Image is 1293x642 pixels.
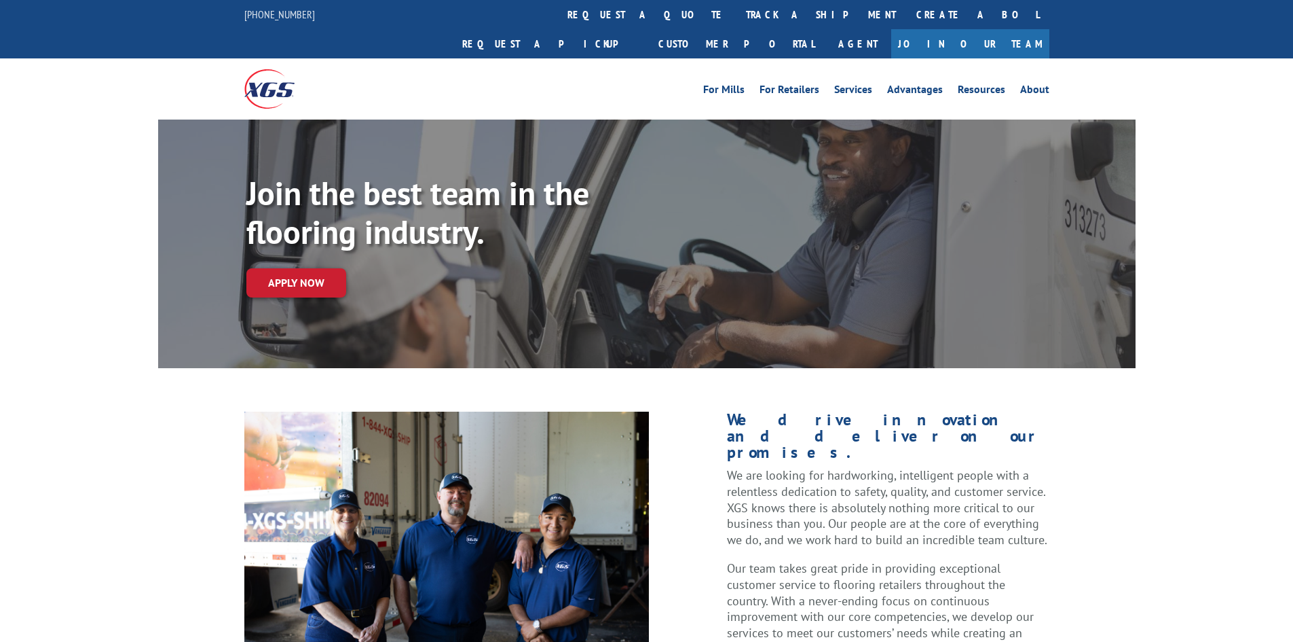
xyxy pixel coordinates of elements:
a: Resources [958,84,1005,99]
a: About [1020,84,1049,99]
a: Advantages [887,84,943,99]
a: Customer Portal [648,29,825,58]
p: We are looking for hardworking, intelligent people with a relentless dedication to safety, qualit... [727,467,1049,560]
a: For Retailers [760,84,819,99]
a: Services [834,84,872,99]
a: Join Our Team [891,29,1049,58]
a: Agent [825,29,891,58]
strong: Join the best team in the flooring industry. [246,172,589,253]
a: For Mills [703,84,745,99]
a: [PHONE_NUMBER] [244,7,315,21]
a: Request a pickup [452,29,648,58]
h1: We drive innovation and deliver on our promises. [727,412,1049,467]
a: Apply now [246,268,346,298]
